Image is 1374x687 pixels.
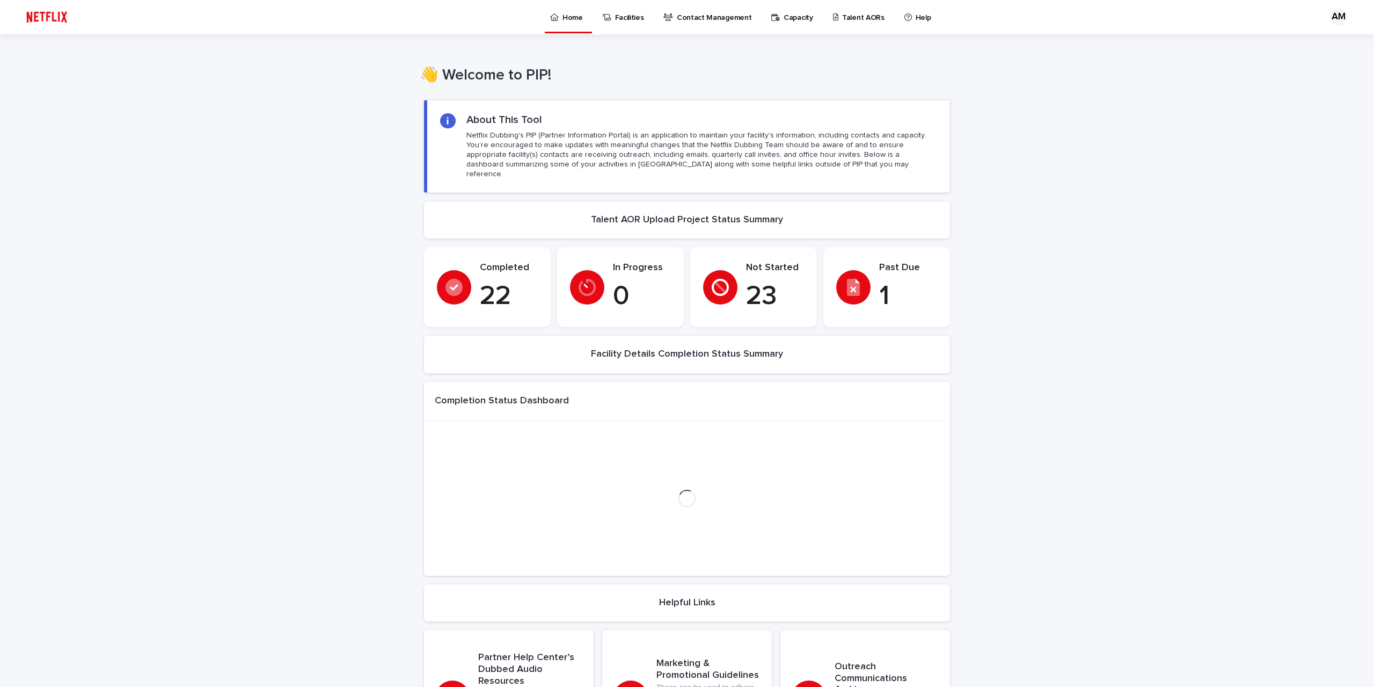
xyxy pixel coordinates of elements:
[435,395,569,407] h1: Completion Status Dashboard
[478,652,582,687] h3: Partner Help Center’s Dubbed Audio Resources
[480,280,538,313] p: 22
[1330,9,1347,26] div: AM
[466,113,542,126] h2: About This Tool
[879,262,937,274] p: Past Due
[591,349,783,360] h2: Facility Details Completion Status Summary
[659,597,715,609] h2: Helpful Links
[21,6,72,28] img: ifQbXi3ZQGMSEF7WDB7W
[420,67,946,85] h1: 👋 Welcome to PIP!
[656,658,761,681] h3: Marketing & Promotional Guidelines
[480,262,538,274] p: Completed
[879,280,937,313] p: 1
[613,280,671,313] p: 0
[591,214,783,226] h2: Talent AOR Upload Project Status Summary
[466,131,937,179] p: Netflix Dubbing's PIP (Partner Information Portal) is an application to maintain your facility's ...
[746,262,804,274] p: Not Started
[746,280,804,313] p: 23
[613,262,671,274] p: In Progress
